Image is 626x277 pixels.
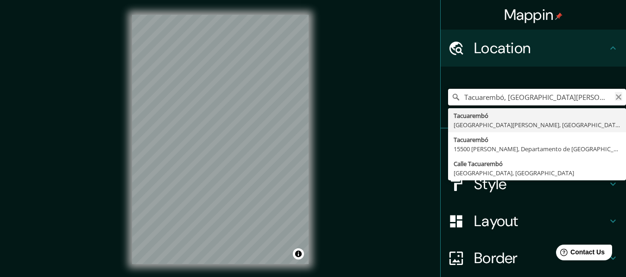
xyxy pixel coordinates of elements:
div: Location [441,30,626,67]
div: Tacuarembó [454,135,620,144]
div: Tacuarembó [454,111,620,120]
h4: Style [474,175,607,193]
button: Clear [615,92,622,101]
iframe: Help widget launcher [544,241,616,267]
img: pin-icon.png [555,12,563,20]
div: Pins [441,129,626,166]
div: Style [441,166,626,203]
input: Pick your city or area [448,89,626,105]
canvas: Map [132,15,309,264]
div: [GEOGRAPHIC_DATA], [GEOGRAPHIC_DATA] [454,168,620,178]
h4: Border [474,249,607,267]
div: [GEOGRAPHIC_DATA][PERSON_NAME], [GEOGRAPHIC_DATA][PERSON_NAME], [GEOGRAPHIC_DATA] [454,120,620,129]
button: Toggle attribution [293,248,304,259]
div: 15500 [PERSON_NAME], Departamento de [GEOGRAPHIC_DATA], [GEOGRAPHIC_DATA] [454,144,620,154]
div: Border [441,240,626,277]
h4: Layout [474,212,607,230]
div: Calle Tacuarembó [454,159,620,168]
h4: Mappin [504,6,563,24]
h4: Location [474,39,607,57]
div: Layout [441,203,626,240]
